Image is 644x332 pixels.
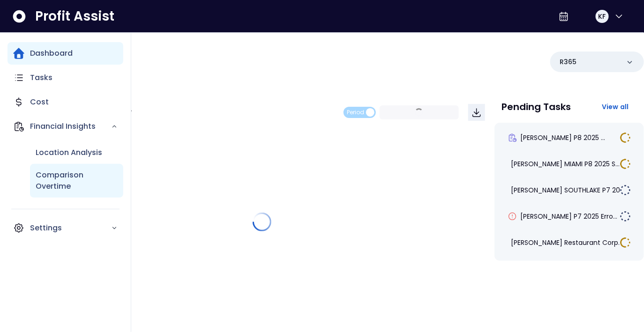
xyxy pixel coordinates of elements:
[511,238,623,247] span: [PERSON_NAME] Restaurant Corp...
[36,147,102,158] p: Location Analysis
[30,48,73,59] p: Dashboard
[502,102,571,111] p: Pending Tasks
[620,184,631,196] img: Not yet Started
[511,185,625,195] span: [PERSON_NAME] SOUTHLAKE P7 20...
[30,222,111,234] p: Settings
[620,158,631,170] img: In Progress
[468,104,485,121] button: Download
[620,237,631,248] img: In Progress
[35,8,114,25] span: Profit Assist
[599,12,606,21] span: KF
[620,211,631,222] img: Not yet Started
[521,133,606,142] span: [PERSON_NAME] P8 2025 ...
[560,57,577,67] p: R365
[521,212,618,221] span: [PERSON_NAME] P7 2025 Erro...
[602,102,629,111] span: View all
[30,121,111,132] p: Financial Insights
[36,170,118,192] p: Comparison Overtime
[620,132,631,143] img: In Progress
[30,72,52,83] p: Tasks
[511,159,620,169] span: [PERSON_NAME] MIAMI P8 2025 S...
[594,98,637,115] button: View all
[30,96,49,108] p: Cost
